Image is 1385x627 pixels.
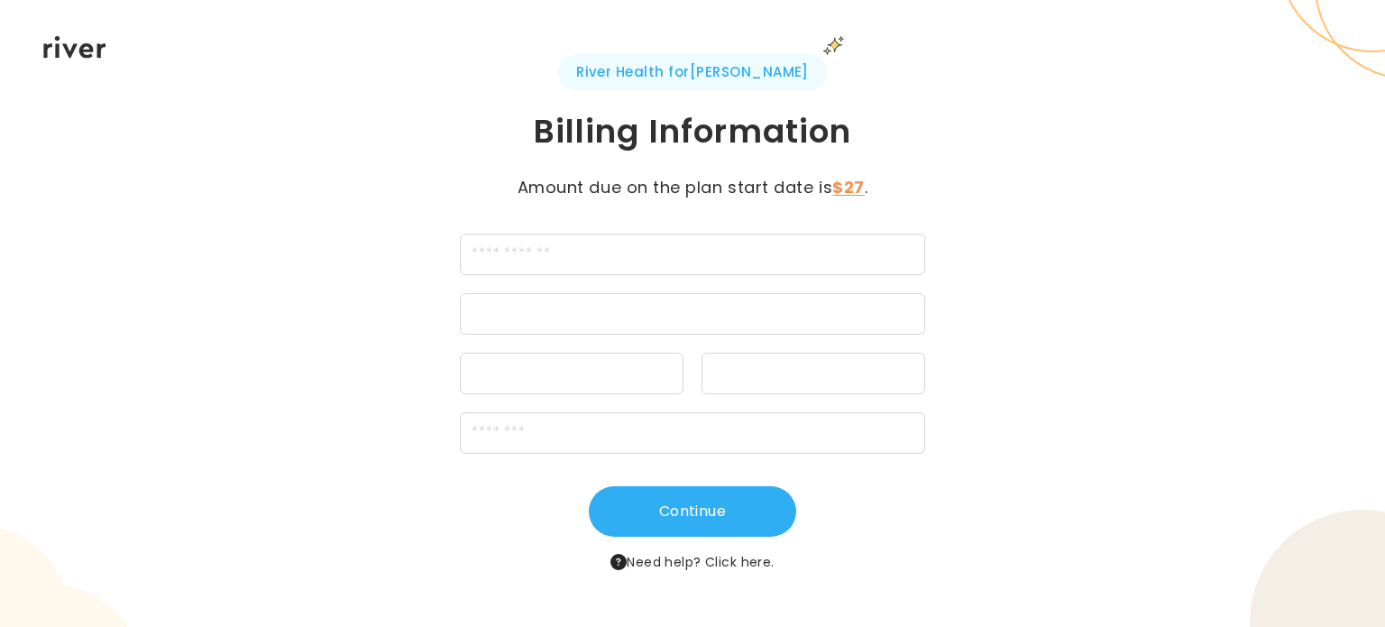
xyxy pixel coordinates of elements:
[472,307,913,324] iframe: Secure card number input frame
[472,366,672,383] iframe: Secure expiration date input frame
[705,551,775,573] button: Click here.
[832,176,865,198] strong: $27
[361,110,1024,153] h1: Billing Information
[460,234,924,275] input: cardName
[713,366,913,383] iframe: Secure CVC input frame
[460,412,924,454] input: zipCode
[490,175,895,200] p: Amount due on the plan start date is .
[610,551,774,573] span: Need help?
[589,486,796,537] button: Continue
[558,54,827,90] span: River Health for [PERSON_NAME]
